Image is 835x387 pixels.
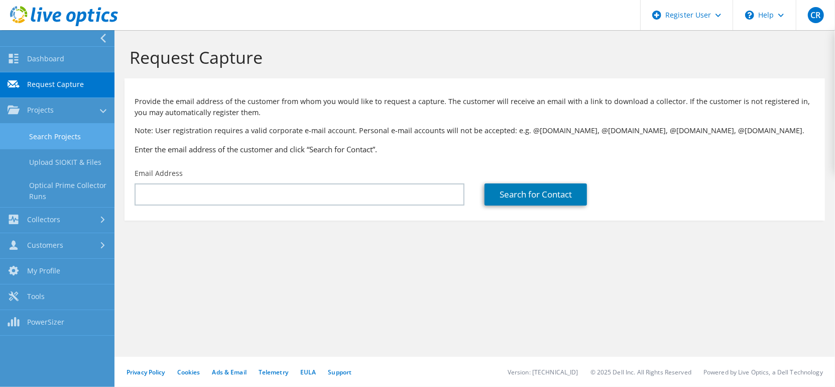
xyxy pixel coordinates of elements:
label: Email Address [135,168,183,178]
a: Support [328,368,351,376]
li: © 2025 Dell Inc. All Rights Reserved [590,368,691,376]
a: EULA [300,368,316,376]
svg: \n [745,11,754,20]
a: Telemetry [259,368,288,376]
span: CR [808,7,824,23]
h3: Enter the email address of the customer and click “Search for Contact”. [135,144,815,155]
p: Provide the email address of the customer from whom you would like to request a capture. The cust... [135,96,815,118]
h1: Request Capture [130,47,815,68]
li: Version: [TECHNICAL_ID] [508,368,578,376]
a: Ads & Email [212,368,247,376]
li: Powered by Live Optics, a Dell Technology [703,368,823,376]
p: Note: User registration requires a valid corporate e-mail account. Personal e-mail accounts will ... [135,125,815,136]
a: Search for Contact [485,183,587,206]
a: Privacy Policy [127,368,165,376]
a: Cookies [177,368,200,376]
